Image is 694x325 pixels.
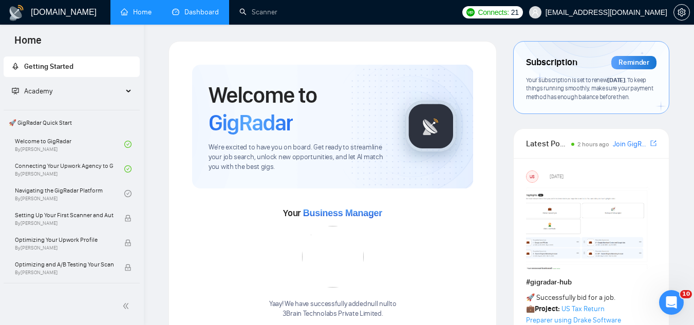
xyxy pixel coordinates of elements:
[611,56,657,69] div: Reminder
[15,210,114,220] span: Setting Up Your First Scanner and Auto-Bidder
[209,109,293,137] span: GigRadar
[124,141,132,148] span: check-circle
[4,56,140,77] li: Getting Started
[526,137,568,150] span: Latest Posts from the GigRadar Community
[303,208,382,218] span: Business Manager
[15,133,124,156] a: Welcome to GigRadarBy[PERSON_NAME]
[466,8,475,16] img: upwork-logo.png
[24,62,73,71] span: Getting Started
[405,101,457,152] img: gigradar-logo.png
[527,171,538,182] div: US
[124,190,132,197] span: check-circle
[12,63,19,70] span: rocket
[124,239,132,246] span: lock
[650,139,657,147] span: export
[8,5,25,21] img: logo
[12,87,19,94] span: fund-projection-screen
[239,8,277,16] a: searchScanner
[532,9,539,16] span: user
[15,182,124,205] a: Navigating the GigRadar PlatformBy[PERSON_NAME]
[302,226,364,288] img: error
[577,141,609,148] span: 2 hours ago
[526,277,657,288] h1: # gigradar-hub
[673,4,690,21] button: setting
[209,143,389,172] span: We're excited to have you on board. Get ready to streamline your job search, unlock new opportuni...
[124,264,132,271] span: lock
[511,7,519,18] span: 21
[121,8,152,16] a: homeHome
[526,304,621,324] a: US Tax Return Preparer using Drake Software
[673,8,690,16] a: setting
[122,301,133,311] span: double-left
[124,215,132,222] span: lock
[526,54,577,71] span: Subscription
[15,220,114,226] span: By [PERSON_NAME]
[659,290,684,315] iframe: Intercom live chat
[24,87,52,95] span: Academy
[269,299,396,319] div: Yaay! We have successfully added null null to
[550,172,564,181] span: [DATE]
[12,87,52,95] span: Academy
[5,285,139,306] span: 👑 Agency Success with GigRadar
[5,112,139,133] span: 🚀 GigRadar Quick Start
[172,8,219,16] a: dashboardDashboard
[526,76,653,101] span: Your subscription is set to renew . To keep things running smoothly, make sure your payment metho...
[209,81,389,137] h1: Welcome to
[15,158,124,180] a: Connecting Your Upwork Agency to GigRadarBy[PERSON_NAME]
[607,76,625,84] span: [DATE]
[124,165,132,173] span: check-circle
[15,245,114,251] span: By [PERSON_NAME]
[15,270,114,276] span: By [PERSON_NAME]
[526,187,649,269] img: F09354QB7SM-image.png
[15,235,114,245] span: Optimizing Your Upwork Profile
[15,259,114,270] span: Optimizing and A/B Testing Your Scanner for Better Results
[680,290,692,298] span: 10
[613,139,648,150] a: Join GigRadar Slack Community
[478,7,509,18] span: Connects:
[269,309,396,319] p: 3Brain Technolabs Private Limited .
[650,139,657,148] a: export
[283,207,382,219] span: Your
[535,304,560,313] strong: Project:
[6,33,50,54] span: Home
